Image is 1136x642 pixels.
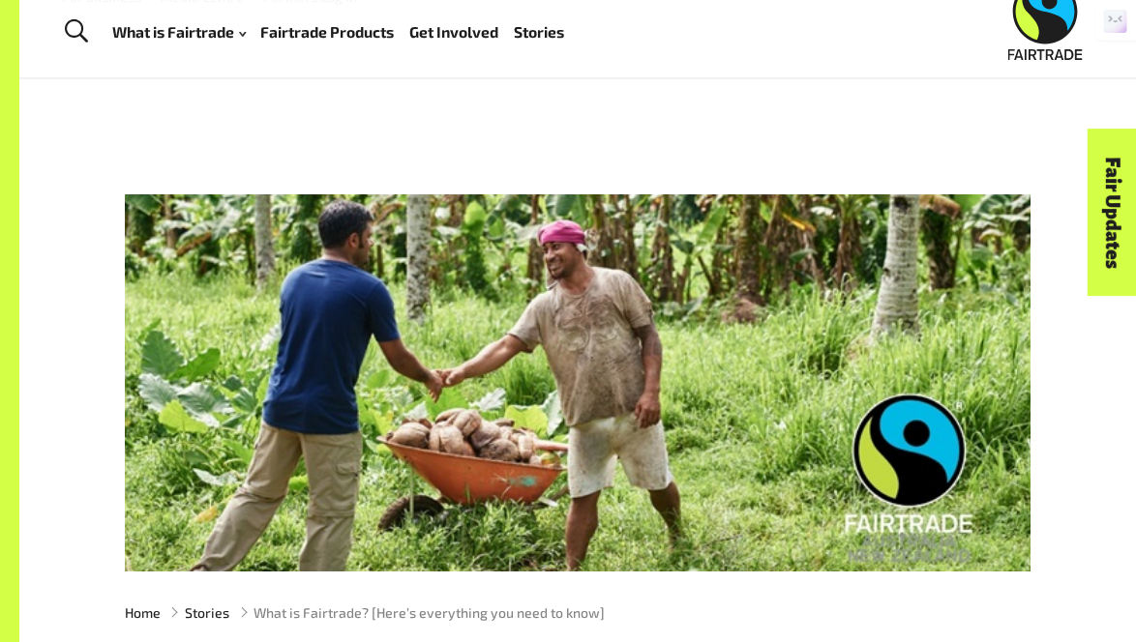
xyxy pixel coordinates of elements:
a: Home [125,602,161,623]
a: Stories [514,18,564,45]
a: Get Involved [409,18,498,45]
a: What is Fairtrade [112,18,246,45]
a: Fairtrade Products [260,18,394,45]
a: Toggle Search [52,8,100,56]
span: What is Fairtrade? [Here’s everything you need to know] [254,602,605,623]
a: Stories [185,602,229,623]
